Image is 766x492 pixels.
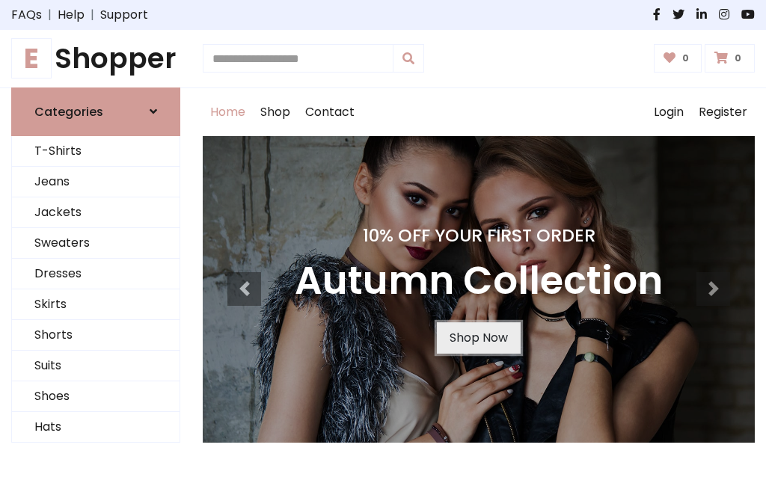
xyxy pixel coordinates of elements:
[705,44,755,73] a: 0
[12,259,180,289] a: Dresses
[12,167,180,197] a: Jeans
[11,38,52,79] span: E
[12,228,180,259] a: Sweaters
[12,412,180,443] a: Hats
[295,258,663,304] h3: Autumn Collection
[253,88,298,136] a: Shop
[12,136,180,167] a: T-Shirts
[58,6,85,24] a: Help
[437,322,521,354] a: Shop Now
[11,6,42,24] a: FAQs
[12,197,180,228] a: Jackets
[11,42,180,76] a: EShopper
[100,6,148,24] a: Support
[295,225,663,246] h4: 10% Off Your First Order
[12,381,180,412] a: Shoes
[12,351,180,381] a: Suits
[691,88,755,136] a: Register
[11,42,180,76] h1: Shopper
[42,6,58,24] span: |
[678,52,693,65] span: 0
[12,320,180,351] a: Shorts
[85,6,100,24] span: |
[11,87,180,136] a: Categories
[34,105,103,119] h6: Categories
[12,289,180,320] a: Skirts
[646,88,691,136] a: Login
[654,44,702,73] a: 0
[298,88,362,136] a: Contact
[731,52,745,65] span: 0
[203,88,253,136] a: Home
